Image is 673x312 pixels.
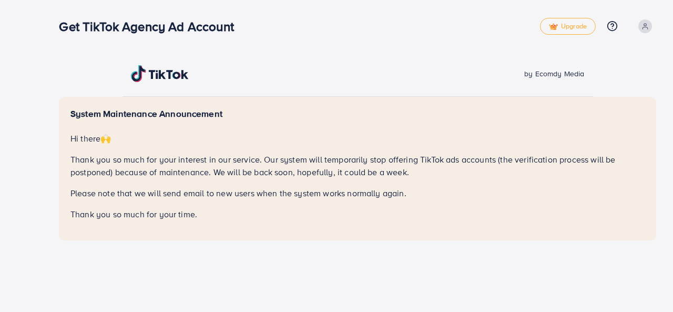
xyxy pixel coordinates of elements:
p: Thank you so much for your time. [70,208,645,220]
h5: System Maintenance Announcement [70,108,645,119]
span: Upgrade [549,23,587,31]
span: 🙌 [100,133,111,144]
h3: Get TikTok Agency Ad Account [59,19,242,34]
img: tick [549,23,558,31]
p: Hi there [70,132,645,145]
img: TikTok [131,65,189,82]
span: by Ecomdy Media [524,68,584,79]
p: Thank you so much for your interest in our service. Our system will temporarily stop offering Tik... [70,153,645,178]
a: tickUpgrade [540,18,596,35]
p: Please note that we will send email to new users when the system works normally again. [70,187,645,199]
